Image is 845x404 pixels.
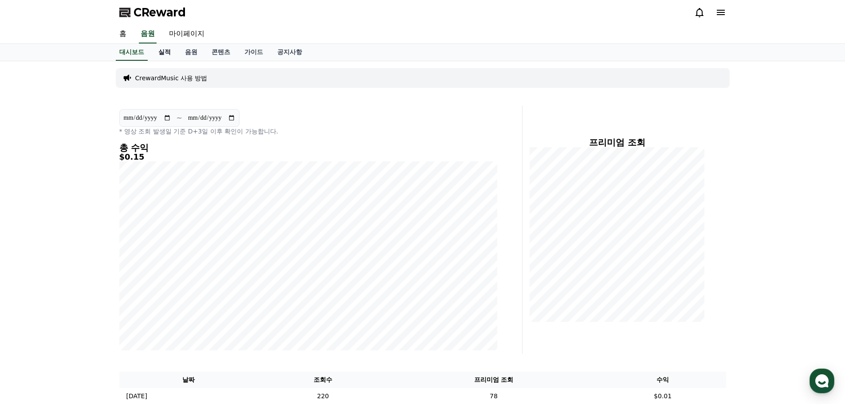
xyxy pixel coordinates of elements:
[204,44,237,61] a: 콘텐츠
[270,44,309,61] a: 공지사항
[530,137,705,147] h4: 프리미엄 조회
[151,44,178,61] a: 실적
[48,15,118,22] div: 내일 오전 8:30부터 운영해요
[237,44,270,61] a: 가이드
[119,5,186,20] a: CReward
[119,153,497,161] h5: $0.15
[26,92,125,101] div: 개발팀에 전달하도록 하겠습니다.
[48,5,82,15] div: Creward
[135,74,208,82] a: CrewardMusic 사용 방법
[26,83,125,92] div: 제보 감사합니다.
[177,113,182,123] p: ~
[119,372,258,388] th: 날짜
[45,159,162,177] div: 움원볼륨을 15% 이면 db로 얼마나 되야 하나요?
[26,221,150,247] div: 원본 영상의 소리에 크리워드 음원소리가 묻히지 않는 선으로 업로드 해주시면 됩니다.
[388,372,599,388] th: 프리미엄 조회
[112,25,134,43] a: 홈
[139,25,157,43] a: 음원
[126,392,147,401] p: [DATE]
[45,30,162,48] div: 합법불륜 영상이 다운로드 되지 않습니다 확인 부탁드립니다4화
[119,127,497,136] p: * 영상 조회 발생일 기준 D+3일 이후 확인이 가능합니다.
[119,143,497,153] h4: 총 수익
[116,44,148,61] a: 대시보드
[258,372,388,388] th: 조회수
[26,114,125,123] div: 이용에 불편을 드려 죄송합니다.
[600,372,726,388] th: 수익
[26,212,150,221] div: 음원마다 볼륨이 다르므로,
[26,106,125,114] div: 내일까지는 수정될 예정입니다!
[162,25,212,43] a: 마이페이지
[178,44,204,61] a: 음원
[134,5,186,20] span: CReward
